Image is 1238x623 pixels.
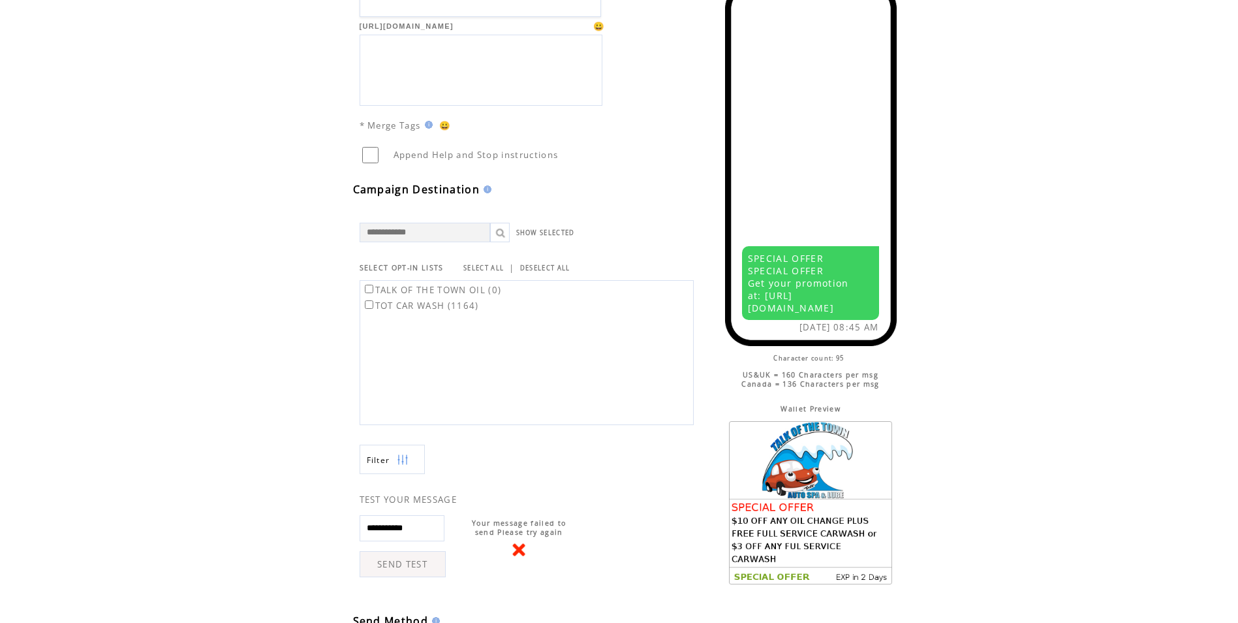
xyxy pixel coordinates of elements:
[463,264,504,272] a: SELECT ALL
[367,455,390,466] span: Show filters
[360,494,457,505] span: TEST YOUR MESSAGE
[360,120,421,131] span: * Merge Tags
[439,120,451,131] span: 😀
[781,404,841,413] span: Wallet Preview
[729,421,892,584] img: images
[365,285,373,293] input: TALK OF THE TOWN OIL (0)
[741,379,879,389] span: Canada = 136 Characters per msg
[509,262,514,274] span: |
[394,149,559,161] span: Append Help and Stop instructions
[773,354,844,362] span: Character count: 95
[480,185,491,193] img: help.gif
[353,182,480,197] span: Campaign Destination
[593,20,605,32] span: 😀
[362,284,502,296] label: TALK OF THE TOWN OIL (0)
[472,519,566,537] span: Your message failed to send Please try again
[365,300,373,309] input: TOT CAR WASH (1164)
[360,551,446,577] a: SEND TEST
[360,22,454,30] span: [URL][DOMAIN_NAME]
[512,543,525,556] img: xLarge.png
[748,252,849,314] span: SPECIAL OFFER SPECIAL OFFER Get your promotion at: [URL][DOMAIN_NAME]
[360,445,425,474] a: Filter
[516,229,575,237] a: SHOW SELECTED
[421,121,433,129] img: help.gif
[520,264,570,272] a: DESELECT ALL
[360,263,444,272] span: SELECT OPT-IN LISTS
[362,300,479,311] label: TOT CAR WASH (1164)
[397,445,409,475] img: filters.png
[799,321,879,333] span: [DATE] 08:45 AM
[743,370,878,379] span: US&UK = 160 Characters per msg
